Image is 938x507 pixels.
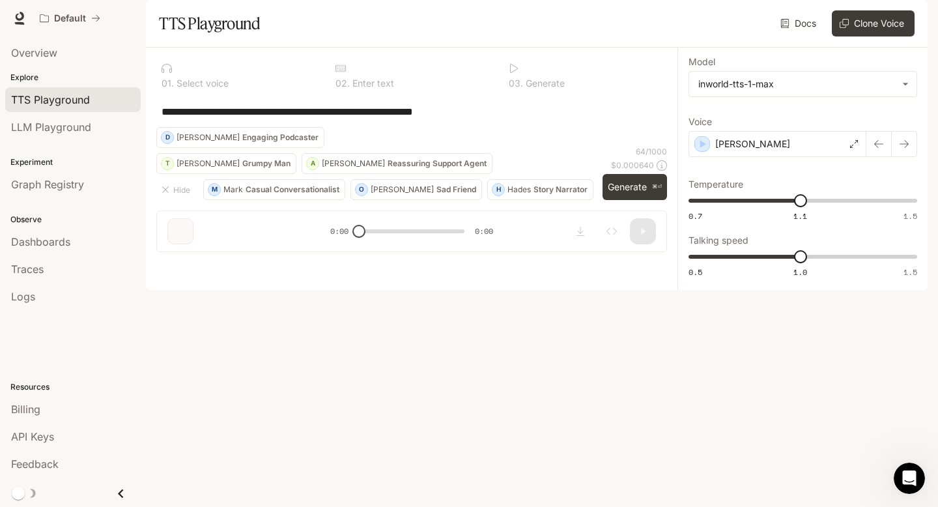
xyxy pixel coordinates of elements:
[156,153,296,174] button: T[PERSON_NAME]Grumpy Man
[523,79,565,88] p: Generate
[492,179,504,200] div: H
[793,267,807,278] span: 1.0
[350,179,482,200] button: O[PERSON_NAME]Sad Friend
[307,153,319,174] div: A
[689,117,712,126] p: Voice
[487,179,593,200] button: HHadesStory Narrator
[636,146,667,157] p: 64 / 1000
[177,160,240,167] p: [PERSON_NAME]
[371,186,434,194] p: [PERSON_NAME]
[350,79,394,88] p: Enter text
[242,160,291,167] p: Grumpy Man
[356,179,367,200] div: O
[903,267,917,278] span: 1.5
[603,174,667,201] button: Generate⌘⏎
[689,267,702,278] span: 0.5
[246,186,339,194] p: Casual Conversationalist
[162,79,174,88] p: 0 1 .
[715,138,790,151] p: [PERSON_NAME]
[509,79,523,88] p: 0 3 .
[54,13,86,24] p: Default
[322,160,385,167] p: [PERSON_NAME]
[335,79,350,88] p: 0 2 .
[159,10,260,36] h1: TTS Playground
[533,186,588,194] p: Story Narrator
[698,78,896,91] div: inworld-tts-1-max
[436,186,476,194] p: Sad Friend
[162,127,173,148] div: D
[156,127,324,148] button: D[PERSON_NAME]Engaging Podcaster
[507,186,531,194] p: Hades
[203,179,345,200] button: MMarkCasual Conversationalist
[689,236,748,245] p: Talking speed
[174,79,229,88] p: Select voice
[34,5,106,31] button: All workspaces
[162,153,173,174] div: T
[652,183,662,191] p: ⌘⏎
[894,463,925,494] iframe: Intercom live chat
[223,186,243,194] p: Mark
[388,160,487,167] p: Reassuring Support Agent
[177,134,240,141] p: [PERSON_NAME]
[689,210,702,222] span: 0.7
[832,10,915,36] button: Clone Voice
[689,57,715,66] p: Model
[208,179,220,200] div: M
[778,10,821,36] a: Docs
[903,210,917,222] span: 1.5
[242,134,319,141] p: Engaging Podcaster
[689,72,917,96] div: inworld-tts-1-max
[302,153,492,174] button: A[PERSON_NAME]Reassuring Support Agent
[793,210,807,222] span: 1.1
[156,179,198,200] button: Hide
[689,180,743,189] p: Temperature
